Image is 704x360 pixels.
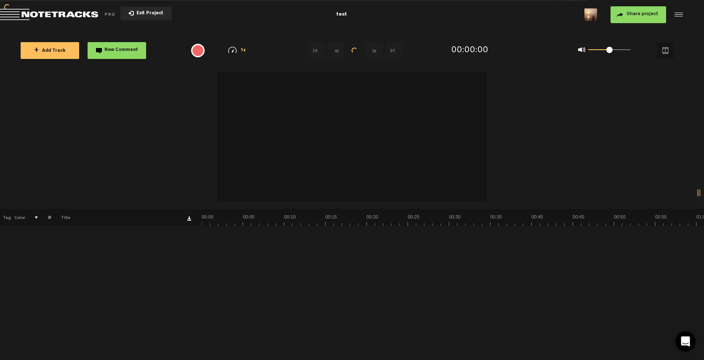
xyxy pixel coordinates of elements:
[134,11,163,16] span: Exit Project
[219,47,255,54] div: 1x
[34,49,66,53] span: Add Track
[21,42,79,59] button: +Add Track
[451,45,488,57] div: 00:00:00
[187,216,191,221] a: Download comments
[328,42,344,59] button: Rewind
[657,42,674,59] button: Video options
[34,47,39,54] span: +
[611,6,666,23] button: Share project
[202,214,704,226] img: ruler
[191,44,205,57] div: {{ tooltip_message }}
[120,7,172,20] button: Exit Project
[88,42,146,59] button: New Comment
[38,209,51,226] th: #
[366,42,383,59] button: Fast Forward
[104,48,138,53] span: New Comment
[51,209,96,226] th: Title
[308,42,325,59] button: Go to beginning
[584,8,597,21] img: ACg8ocJe_esG7Rjt8MIuPvOqwfAQLkLXbZ78rEvgHybVjxsTjX4-GtGZTw=s96-c
[228,47,237,53] img: speedometer.svg
[627,12,658,17] span: Share project
[675,331,696,352] div: Open Intercom Messenger
[386,42,403,59] button: Go to end
[13,209,25,226] th: Color
[240,48,246,53] span: 1x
